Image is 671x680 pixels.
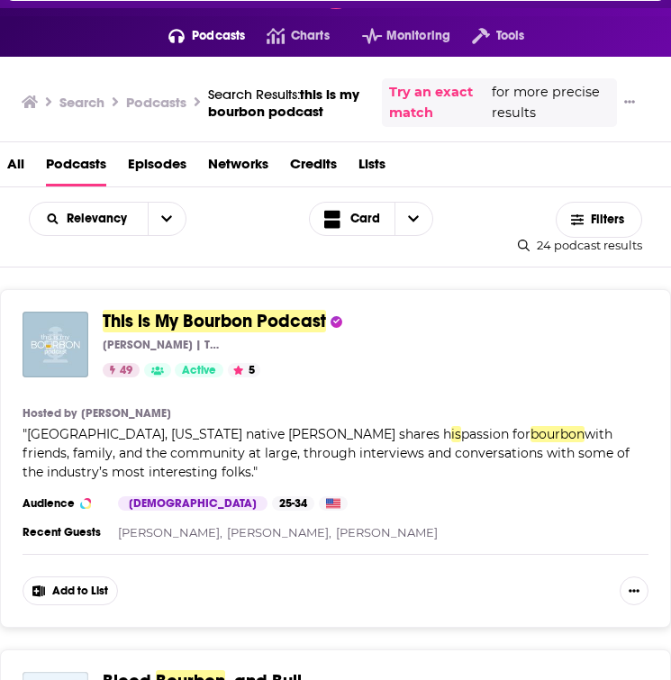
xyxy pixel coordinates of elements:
a: [PERSON_NAME], [118,525,222,539]
a: All [7,150,24,186]
img: This is My Bourbon Podcast [23,312,88,377]
span: Monitoring [386,23,450,49]
h2: Choose List sort [29,202,186,236]
a: [PERSON_NAME], [227,525,331,539]
h3: Search [59,94,104,111]
h3: Podcasts [126,94,186,111]
span: 49 [120,362,132,380]
span: " " [23,426,630,480]
div: [DEMOGRAPHIC_DATA] [118,496,267,511]
a: Charts [245,22,329,50]
div: 24 podcast results [518,238,642,252]
h3: Audience [23,496,104,511]
button: Show More Button [617,94,642,112]
a: Episodes [128,150,186,186]
p: [PERSON_NAME] | This is my Bourbon Podcast [103,338,224,352]
button: open menu [30,213,148,225]
h4: Hosted by [23,406,77,421]
span: passion for [461,426,530,442]
button: Show More Button [620,576,648,605]
span: Podcasts [192,23,245,49]
span: This is My Bourbon Podcast [103,310,326,332]
button: open menu [147,22,246,50]
button: 5 [228,363,260,377]
span: Active [182,362,216,380]
a: [PERSON_NAME] [336,525,438,539]
span: is [451,426,461,442]
span: Tools [496,23,525,49]
a: This is My Bourbon Podcast [103,312,326,331]
span: with friends, family, and the community at large, through interviews and conversations with some ... [23,426,630,480]
span: for more precise results [492,82,610,123]
button: open menu [340,22,450,50]
h3: Recent Guests [23,525,104,539]
a: Search Results:this is my bourbon podcast [208,86,367,120]
a: Try an exact match [389,82,488,123]
span: [GEOGRAPHIC_DATA], [US_STATE] native [PERSON_NAME] shares h [27,426,451,442]
span: Card [350,213,380,225]
button: open menu [148,203,186,235]
a: 49 [103,363,140,377]
a: [PERSON_NAME] [81,406,171,421]
span: this is my bourbon podcast [208,86,359,120]
button: Choose View [309,202,433,236]
div: Search Results: [208,86,367,120]
span: Relevancy [67,213,133,225]
span: bourbon [530,426,585,442]
span: Filters [591,213,627,226]
a: Networks [208,150,268,186]
div: 25-34 [272,496,314,511]
a: Lists [358,150,385,186]
a: Podcasts [46,150,106,186]
span: Charts [291,23,330,49]
button: Filters [556,202,642,238]
a: Active [175,363,223,377]
button: open menu [450,22,524,50]
button: Add to List [23,576,118,605]
a: Credits [290,150,337,186]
